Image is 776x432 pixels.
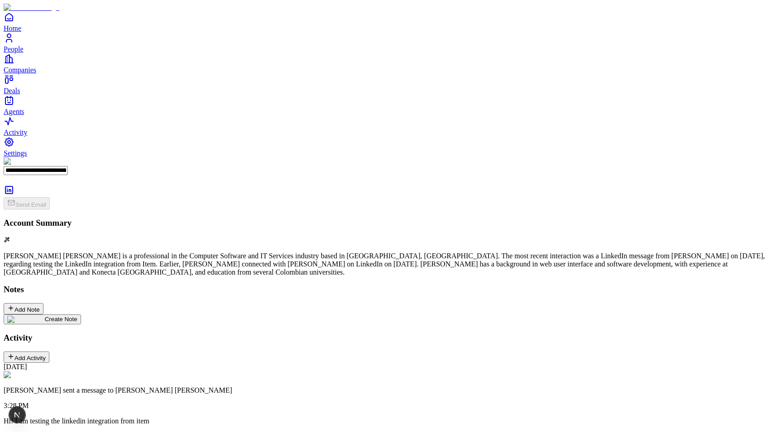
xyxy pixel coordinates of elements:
[4,314,81,324] button: create noteCreate Note
[4,24,21,32] span: Home
[4,74,772,95] a: Deals
[4,197,50,209] button: Send Email
[4,87,20,95] span: Deals
[4,108,24,115] span: Agents
[4,128,27,136] span: Activity
[4,157,105,166] img: Carlos Alberto Arbeláez Giraldo
[4,386,772,394] p: [PERSON_NAME] sent a message to [PERSON_NAME] [PERSON_NAME]
[4,12,772,32] a: Home
[4,137,772,157] a: Settings
[7,316,45,323] img: create note
[7,304,40,313] div: Add Note
[4,285,772,294] h3: Notes
[4,95,772,115] a: Agents
[4,218,772,228] h3: Account Summary
[45,316,77,323] span: Create Note
[4,4,59,12] img: Item Brain Logo
[4,351,49,363] button: Add Activity
[4,363,772,371] div: [DATE]
[4,371,49,379] img: linkedin logo
[4,417,772,425] p: Hi! I am testing the linkedin integration from item
[4,402,29,409] span: 3:28 PM
[4,333,772,343] h3: Activity
[4,53,772,74] a: Companies
[4,149,27,157] span: Settings
[4,33,772,53] a: People
[4,303,43,314] button: Add Note
[4,45,24,53] span: People
[4,66,36,74] span: Companies
[4,252,772,276] p: [PERSON_NAME] [PERSON_NAME] is a professional in the Computer Software and IT Services industry b...
[4,116,772,136] a: Activity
